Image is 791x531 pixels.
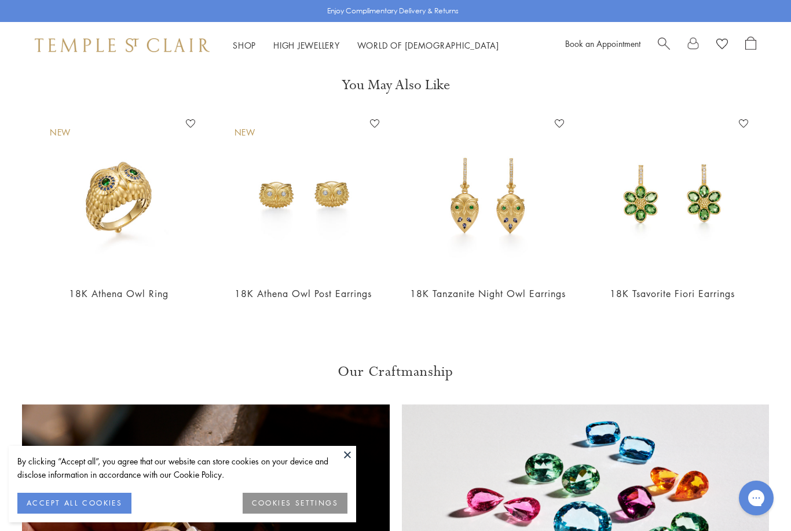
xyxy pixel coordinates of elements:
[243,493,347,514] button: COOKIES SETTINGS
[357,39,499,51] a: World of [DEMOGRAPHIC_DATA]World of [DEMOGRAPHIC_DATA]
[17,455,347,481] div: By clicking “Accept all”, you agree that our website can store cookies on your device and disclos...
[233,38,499,53] nav: Main navigation
[22,362,769,381] h3: Our Craftmanship
[46,76,745,94] h3: You May Also Like
[745,36,756,54] a: Open Shopping Bag
[410,287,566,300] a: 18K Tanzanite Night Owl Earrings
[716,36,728,54] a: View Wishlist
[69,287,169,300] a: 18K Athena Owl Ring
[273,39,340,51] a: High JewelleryHigh Jewellery
[733,477,779,519] iframe: Gorgias live chat messenger
[565,38,640,49] a: Book an Appointment
[50,126,71,139] div: New
[17,493,131,514] button: ACCEPT ALL COOKIES
[223,115,384,276] img: 18K Athena Owl Post Earrings
[38,115,200,276] img: R36865-OWLTGBS
[327,5,459,17] p: Enjoy Complimentary Delivery & Returns
[235,126,255,139] div: New
[233,39,256,51] a: ShopShop
[658,36,670,54] a: Search
[592,115,753,276] img: E36886-FIORITG
[610,287,735,300] a: 18K Tsavorite Fiori Earrings
[407,115,569,276] img: E36887-OWLTZTG
[235,287,372,300] a: 18K Athena Owl Post Earrings
[35,38,210,52] img: Temple St. Clair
